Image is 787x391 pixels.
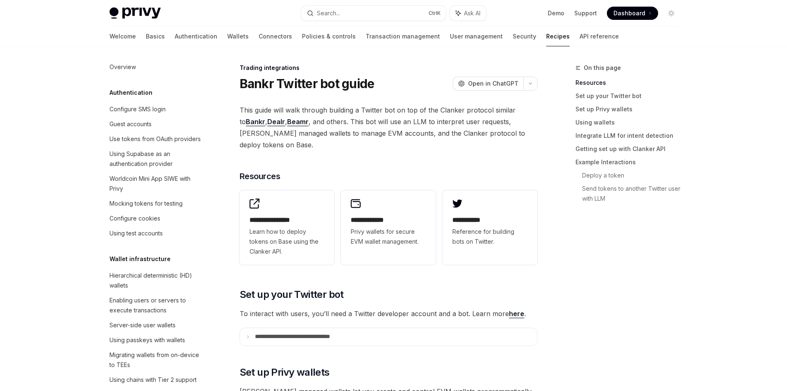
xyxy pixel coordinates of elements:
span: Open in ChatGPT [468,79,518,88]
a: Overview [103,60,209,74]
a: Use tokens from OAuth providers [103,132,209,146]
a: Set up your Twitter bot [575,89,685,103]
span: Resources [240,170,281,182]
div: Enabling users or servers to execute transactions [109,295,204,315]
div: Search... [317,8,340,18]
div: Using passkeys with wallets [109,335,185,345]
span: Learn how to deploy tokens on Base using the Clanker API. [250,227,325,257]
div: Configure cookies [109,213,160,223]
a: Dashboard [607,7,658,20]
h1: Bankr Twitter bot guide [240,76,375,91]
div: Use tokens from OAuth providers [109,134,201,144]
a: Using wallets [575,116,685,129]
div: Using Supabase as an authentication provider [109,149,204,169]
a: Recipes [546,26,570,46]
a: **** **** ***Privy wallets for secure EVM wallet management. [341,190,436,265]
a: Worldcoin Mini App SIWE with Privy [103,171,209,196]
a: API reference [580,26,619,46]
a: Bankr [246,118,265,126]
div: Server-side user wallets [109,320,176,330]
a: Getting set up with Clanker API [575,142,685,156]
a: Security [513,26,536,46]
a: Policies & controls [302,26,356,46]
span: Ask AI [464,9,480,17]
a: Configure cookies [103,211,209,226]
a: Support [574,9,597,17]
span: Privy wallets for secure EVM wallet management. [351,227,426,247]
a: Using chains with Tier 2 support [103,372,209,387]
span: Set up your Twitter bot [240,288,344,301]
div: Using test accounts [109,228,163,238]
a: Mocking tokens for testing [103,196,209,211]
a: Set up Privy wallets [575,103,685,116]
h5: Authentication [109,88,152,98]
a: Authentication [175,26,217,46]
a: Resources [575,76,685,89]
div: Worldcoin Mini App SIWE with Privy [109,174,204,194]
a: Welcome [109,26,136,46]
a: Using test accounts [103,226,209,241]
span: Reference for building bots on Twitter. [452,227,528,247]
a: Demo [548,9,564,17]
div: Using chains with Tier 2 support [109,375,197,385]
div: Guest accounts [109,119,152,129]
span: On this page [584,63,621,73]
a: Connectors [259,26,292,46]
div: Migrating wallets from on-device to TEEs [109,350,204,370]
a: Send tokens to another Twitter user with LLM [582,182,685,205]
div: Overview [109,62,136,72]
h5: Wallet infrastructure [109,254,171,264]
a: Migrating wallets from on-device to TEEs [103,348,209,372]
a: Using passkeys with wallets [103,333,209,348]
a: User management [450,26,503,46]
a: **** **** *Reference for building bots on Twitter. [442,190,537,265]
span: Ctrl K [428,10,441,17]
a: Enabling users or servers to execute transactions [103,293,209,318]
a: here [509,309,524,318]
div: Hierarchical deterministic (HD) wallets [109,271,204,290]
div: Trading integrations [240,64,537,72]
span: This guide will walk through building a Twitter bot on top of the Clanker protocol similar to , ,... [240,104,537,151]
a: **** **** **** *Learn how to deploy tokens on Base using the Clanker API. [240,190,335,265]
span: Set up Privy wallets [240,366,330,379]
img: light logo [109,7,161,19]
span: Dashboard [613,9,645,17]
a: Deploy a token [582,169,685,182]
a: Wallets [227,26,249,46]
button: Toggle dark mode [665,7,678,20]
a: Hierarchical deterministic (HD) wallets [103,268,209,293]
a: Integrate LLM for intent detection [575,129,685,142]
a: Transaction management [366,26,440,46]
a: Beamr [287,118,309,126]
div: Mocking tokens for testing [109,199,183,209]
a: Guest accounts [103,117,209,132]
button: Ask AI [450,6,486,21]
a: Dealr [267,118,285,126]
button: Open in ChatGPT [453,77,523,91]
a: Server-side user wallets [103,318,209,333]
a: Using Supabase as an authentication provider [103,146,209,171]
button: Search...CtrlK [301,6,446,21]
span: To interact with users, you’ll need a Twitter developer account and a bot. Learn more . [240,308,537,319]
a: Example Interactions [575,156,685,169]
a: Configure SMS login [103,102,209,117]
a: Basics [146,26,165,46]
div: Configure SMS login [109,104,166,114]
